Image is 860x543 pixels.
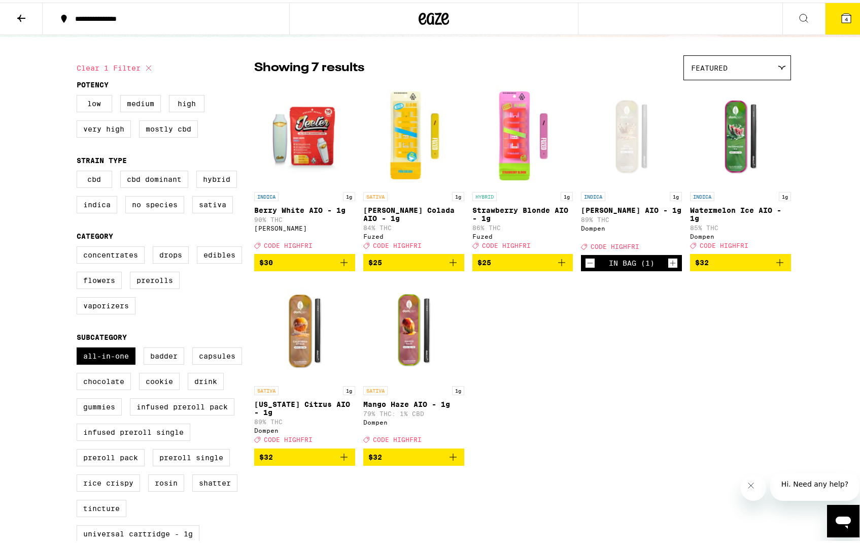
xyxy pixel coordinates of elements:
p: INDICA [690,189,714,199]
p: SATIVA [363,384,388,393]
p: 85% THC [690,222,791,229]
div: Dompen [254,425,355,431]
p: 84% THC [363,222,464,229]
button: Clear 1 filter [77,53,155,78]
p: 1g [343,384,355,393]
label: Universal Cartridge - 1g [77,523,199,540]
p: 79% THC: 1% CBD [363,408,464,414]
legend: Category [77,230,113,238]
button: Add to bag [472,251,573,269]
a: Open page for Watermelon Ice AIO - 1g from Dompen [690,83,791,251]
p: Showing 7 results [254,57,364,74]
p: Berry White AIO - 1g [254,204,355,212]
a: Open page for Mango Haze AIO - 1g from Dompen [363,277,464,445]
label: All-In-One [77,345,135,362]
span: CODE HIGHFRI [591,241,639,247]
button: Add to bag [363,251,464,269]
p: SATIVA [363,189,388,199]
span: $32 [259,451,273,459]
label: Mostly CBD [139,118,198,135]
label: Badder [144,345,184,362]
img: Fuzed - Pina Colada AIO - 1g [363,83,464,184]
div: In Bag (1) [609,257,655,265]
div: Dompen [690,231,791,237]
div: Fuzed [363,231,464,237]
p: SATIVA [254,384,279,393]
label: Rosin [148,472,184,489]
label: Preroll Pack [77,446,145,464]
label: Tincture [77,497,126,515]
button: Add to bag [363,446,464,463]
p: [PERSON_NAME] AIO - 1g [581,204,682,212]
p: 90% THC [254,214,355,220]
p: 89% THC [254,416,355,423]
a: Open page for California Citrus AIO - 1g from Dompen [254,277,355,445]
label: Flowers [77,269,122,286]
label: Capsules [192,345,242,362]
label: Prerolls [130,269,180,286]
span: $32 [695,256,709,264]
label: Preroll Single [153,446,230,464]
button: Add to bag [690,251,791,269]
label: Drink [188,370,224,388]
label: Vaporizers [77,295,135,312]
label: CBD [77,168,112,185]
button: Add to bag [254,446,355,463]
span: 4 [845,14,848,20]
legend: Potency [77,78,109,86]
div: Fuzed [472,231,573,237]
span: CODE HIGHFRI [264,240,313,246]
p: INDICA [581,189,605,199]
span: CODE HIGHFRI [700,240,748,246]
span: $32 [368,451,382,459]
img: Dompen - California Citrus AIO - 1g [254,277,355,378]
p: 1g [343,189,355,199]
label: CBD Dominant [120,168,188,185]
img: Fuzed - Strawberry Blonde AIO - 1g [472,83,573,184]
iframe: Close message [741,473,766,498]
legend: Strain Type [77,154,127,162]
p: Watermelon Ice AIO - 1g [690,204,791,220]
p: [PERSON_NAME] Colada AIO - 1g [363,204,464,220]
span: $25 [368,256,382,264]
p: 1g [779,189,791,199]
label: Cookie [139,370,180,388]
label: Medium [120,92,161,110]
label: Very High [77,118,131,135]
label: Rice Crispy [77,472,140,489]
button: Decrement [585,255,595,266]
p: INDICA [254,189,279,199]
legend: Subcategory [77,331,127,339]
a: Open page for King Louis XIII AIO - 1g from Dompen [581,83,682,252]
p: 86% THC [472,222,573,229]
label: Sativa [192,194,233,211]
span: CODE HIGHFRI [264,434,313,441]
a: Open page for Strawberry Blonde AIO - 1g from Fuzed [472,83,573,251]
p: 1g [670,189,682,199]
label: Hybrid [196,168,237,185]
p: Strawberry Blonde AIO - 1g [472,204,573,220]
span: Featured [691,61,728,70]
button: Increment [668,255,678,266]
div: Dompen [363,417,464,423]
div: Dompen [581,222,682,229]
p: 1g [452,384,464,393]
a: Open page for Berry White AIO - 1g from Jeeter [254,83,355,251]
label: Infused Preroll Pack [130,396,234,413]
p: Mango Haze AIO - 1g [363,398,464,406]
p: 1g [561,189,573,199]
p: 89% THC [581,214,682,220]
p: [US_STATE] Citrus AIO - 1g [254,398,355,414]
span: CODE HIGHFRI [373,240,422,246]
label: Gummies [77,396,122,413]
label: No Species [125,194,184,211]
label: High [169,92,204,110]
label: Infused Preroll Single [77,421,190,438]
a: Open page for Pina Colada AIO - 1g from Fuzed [363,83,464,251]
label: Indica [77,194,117,211]
img: Dompen - Watermelon Ice AIO - 1g [690,83,791,184]
p: HYBRID [472,189,497,199]
iframe: Button to launch messaging window [827,502,859,535]
span: CODE HIGHFRI [373,434,422,441]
